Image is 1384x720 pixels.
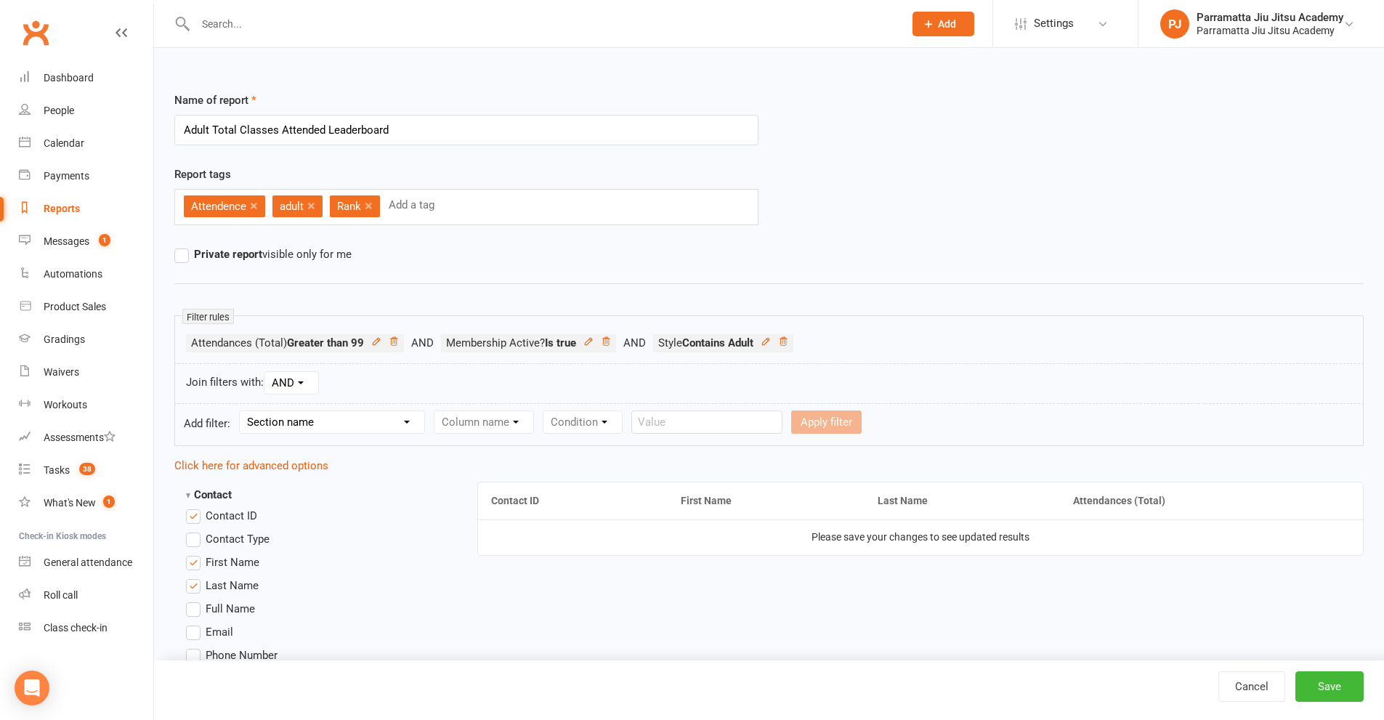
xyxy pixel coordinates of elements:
[44,137,84,149] div: Calendar
[446,336,576,349] span: Membership Active?
[206,647,278,662] span: Phone Number
[19,546,153,579] a: General attendance kiosk mode
[387,195,439,214] input: Add a tag
[186,488,232,501] strong: Contact
[15,671,49,705] div: Open Intercom Messenger
[631,410,782,434] input: Value
[99,234,110,246] span: 1
[280,200,304,213] span: adult
[337,200,361,213] span: Rank
[103,495,115,508] span: 1
[545,336,576,349] strong: Is true
[44,170,89,182] div: Payments
[44,333,85,345] div: Gradings
[19,225,153,258] a: Messages 1
[174,166,231,183] label: Report tags
[1197,24,1343,37] div: Parramatta Jiu Jitsu Academy
[79,463,95,475] span: 38
[287,336,364,349] strong: Greater than 99
[174,363,1364,404] div: Join filters with:
[19,258,153,291] a: Automations
[19,579,153,612] a: Roll call
[365,194,373,217] a: ×
[1060,482,1363,519] th: Attendances (Total)
[191,200,246,213] span: Attendence
[912,12,974,36] button: Add
[19,127,153,160] a: Calendar
[191,336,364,349] span: Attendances (Total)
[19,323,153,356] a: Gradings
[174,92,256,109] label: Name of report
[658,336,753,349] span: Style
[174,459,328,472] a: Click here for advanced options
[682,336,753,349] strong: Contains Adult
[668,482,865,519] th: First Name
[1295,671,1364,702] button: Save
[194,248,262,261] strong: Private report
[865,482,1060,519] th: Last Name
[191,14,894,34] input: Search...
[19,291,153,323] a: Product Sales
[1160,9,1189,39] div: PJ
[938,18,956,30] span: Add
[1218,671,1285,702] a: Cancel
[19,487,153,519] a: What's New1
[44,557,132,568] div: General attendance
[44,464,70,476] div: Tasks
[44,432,116,443] div: Assessments
[19,389,153,421] a: Workouts
[206,507,257,522] span: Contact ID
[44,589,78,601] div: Roll call
[478,519,1363,554] td: Please save your changes to see updated results
[19,421,153,454] a: Assessments
[44,497,96,509] div: What's New
[17,15,54,51] a: Clubworx
[19,454,153,487] a: Tasks 38
[44,105,74,116] div: People
[1034,7,1074,40] span: Settings
[44,235,89,247] div: Messages
[250,194,258,217] a: ×
[478,482,668,519] th: Contact ID
[206,600,255,615] span: Full Name
[19,193,153,225] a: Reports
[44,203,80,214] div: Reports
[44,268,102,280] div: Automations
[19,612,153,644] a: Class kiosk mode
[44,399,87,410] div: Workouts
[206,530,270,546] span: Contact Type
[174,403,1364,446] form: Add filter:
[206,577,259,592] span: Last Name
[19,62,153,94] a: Dashboard
[206,623,233,639] span: Email
[1197,11,1343,24] div: Parramatta Jiu Jitsu Academy
[44,366,79,378] div: Waivers
[44,301,106,312] div: Product Sales
[19,356,153,389] a: Waivers
[44,622,108,634] div: Class check-in
[194,246,352,261] span: visible only for me
[206,554,259,569] span: First Name
[44,72,94,84] div: Dashboard
[182,309,234,324] small: Filter rules
[19,94,153,127] a: People
[307,194,315,217] a: ×
[19,160,153,193] a: Payments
